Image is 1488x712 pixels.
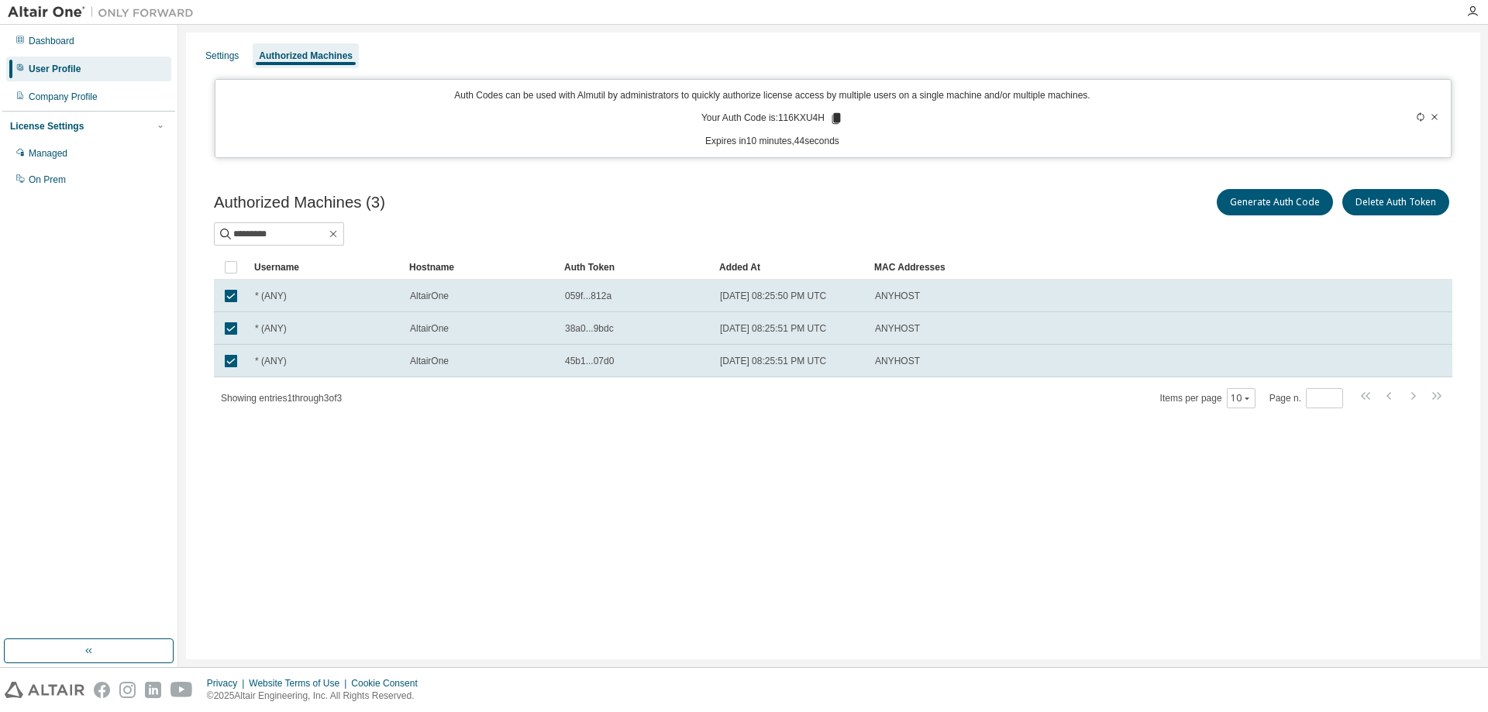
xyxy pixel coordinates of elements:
img: facebook.svg [94,682,110,698]
span: [DATE] 08:25:50 PM UTC [720,290,826,302]
span: ANYHOST [875,290,920,302]
span: [DATE] 08:25:51 PM UTC [720,355,826,367]
span: * (ANY) [255,322,287,335]
img: altair_logo.svg [5,682,84,698]
div: MAC Addresses [874,255,1290,280]
button: 10 [1231,392,1252,404]
div: User Profile [29,63,81,75]
span: AltairOne [410,322,449,335]
div: Hostname [409,255,552,280]
span: Page n. [1269,388,1343,408]
div: Managed [29,147,67,160]
div: License Settings [10,120,84,132]
span: AltairOne [410,290,449,302]
span: Authorized Machines (3) [214,194,385,212]
div: Dashboard [29,35,74,47]
div: Company Profile [29,91,98,103]
div: Auth Token [564,255,707,280]
div: Cookie Consent [351,677,426,690]
span: Showing entries 1 through 3 of 3 [221,393,342,404]
p: Expires in 10 minutes, 44 seconds [225,135,1321,148]
span: ANYHOST [875,355,920,367]
div: On Prem [29,174,66,186]
span: * (ANY) [255,290,287,302]
div: Privacy [207,677,249,690]
img: Altair One [8,5,201,20]
span: AltairOne [410,355,449,367]
img: youtube.svg [170,682,193,698]
span: * (ANY) [255,355,287,367]
div: Added At [719,255,862,280]
span: 059f...812a [565,290,611,302]
button: Generate Auth Code [1217,189,1333,215]
span: ANYHOST [875,322,920,335]
span: Items per page [1160,388,1255,408]
p: © 2025 Altair Engineering, Inc. All Rights Reserved. [207,690,427,703]
span: 45b1...07d0 [565,355,614,367]
div: Website Terms of Use [249,677,351,690]
span: [DATE] 08:25:51 PM UTC [720,322,826,335]
div: Authorized Machines [259,50,353,62]
span: 38a0...9bdc [565,322,614,335]
p: Your Auth Code is: 116KXU4H [701,112,843,126]
p: Auth Codes can be used with Almutil by administrators to quickly authorize license access by mult... [225,89,1321,102]
img: instagram.svg [119,682,136,698]
img: linkedin.svg [145,682,161,698]
div: Settings [205,50,239,62]
div: Username [254,255,397,280]
button: Delete Auth Token [1342,189,1449,215]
